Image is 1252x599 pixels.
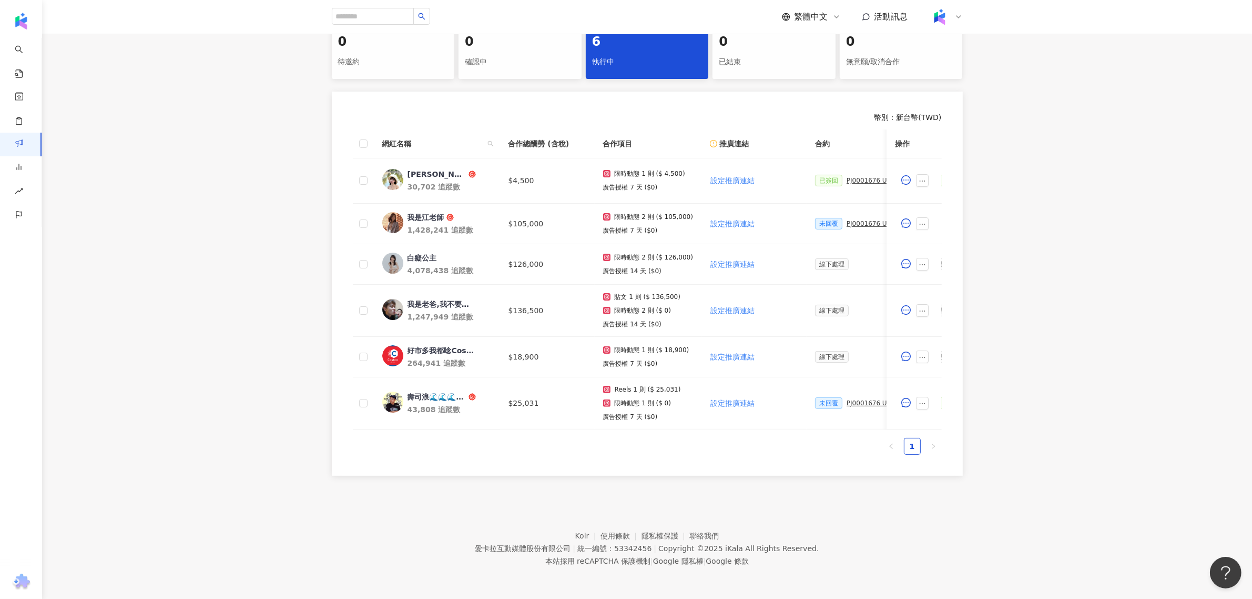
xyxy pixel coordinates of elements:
p: 限時動態 1 則 ($ 4,500) [615,170,685,177]
span: rise [15,181,23,204]
img: KOL Avatar [382,299,403,320]
button: right [925,438,942,455]
span: ellipsis [919,400,927,407]
a: 使用條款 [600,532,642,540]
span: message [902,398,911,407]
div: 1,428,241 追蹤數 [408,225,492,235]
a: 聯絡我們 [689,532,719,540]
span: ellipsis [919,354,927,361]
span: | [573,544,575,553]
p: Reels 1 則 ($ 25,031) [615,386,681,393]
div: 0 [465,33,575,51]
span: ellipsis [919,177,927,185]
div: 幣別 ： 新台幣 ( TWD ) [353,113,942,123]
th: 合約 [807,129,908,158]
td: $126,000 [500,244,595,285]
button: ellipsis [917,351,929,363]
span: 設定推廣連結 [710,399,755,407]
span: 活動訊息 [874,12,908,22]
span: search [418,13,425,20]
button: ellipsis [917,174,929,187]
span: 設定推廣連結 [710,306,755,315]
img: KOL Avatar [382,253,403,274]
button: 設定推廣連結 [710,300,755,321]
button: 設定推廣連結 [710,254,755,275]
div: Copyright © 2025 All Rights Reserved. [658,544,819,553]
span: | [650,557,653,565]
th: 勞報單 [908,129,975,158]
p: 廣告授權 14 天 ($0) [603,267,661,275]
span: 未回覆 [815,218,842,229]
p: 限時動態 2 則 ($ 126,000) [615,254,694,261]
a: Google 條款 [706,557,749,565]
button: 設定推廣連結 [710,170,755,191]
img: KOL Avatar [382,169,403,190]
span: ellipsis [919,307,927,315]
span: message [902,352,911,361]
div: 已結束 [719,53,829,71]
div: 待邀約 [338,53,449,71]
div: 0 [338,33,449,51]
button: 設定推廣連結 [710,346,755,367]
a: 1 [904,438,920,454]
img: logo icon [13,13,29,29]
span: 未回覆 [815,397,842,409]
p: 廣告授權 14 天 ($0) [603,321,661,328]
span: 設定推廣連結 [710,176,755,185]
a: 隱私權保護 [642,532,690,540]
span: message [902,305,911,315]
li: Next Page [925,438,942,455]
a: iKala [725,544,743,553]
img: Kolr%20app%20icon%20%281%29.png [930,7,950,27]
span: message [902,218,911,228]
img: KOL Avatar [382,212,403,233]
span: 線下處理 [815,351,849,363]
p: 限時動態 1 則 ($ 18,900) [615,346,689,354]
span: 繁體中文 [795,11,828,23]
span: 本站採用 reCAPTCHA 保護機制 [545,555,749,567]
button: ellipsis [917,304,929,317]
button: 設定推廣連結 [710,213,755,234]
div: PJ0001676 Uber Eats_Costco_202509_KOL&Buzz [847,177,899,184]
button: left [883,438,900,455]
li: Previous Page [883,438,900,455]
span: ellipsis [919,261,927,268]
div: 30,702 追蹤數 [408,182,492,192]
p: 限時動態 1 則 ($ 0) [615,400,671,407]
span: ellipsis [919,221,927,228]
td: $25,031 [500,377,595,430]
span: message [902,175,911,185]
th: 合作項目 [595,129,702,158]
span: 已簽回 [815,175,842,186]
img: chrome extension [11,574,32,591]
a: Kolr [575,532,600,540]
span: right [930,443,937,450]
div: 好市多我都唸Costco [408,345,476,356]
span: exclamation-circle [710,140,717,147]
iframe: Help Scout Beacon - Open [1210,557,1241,588]
a: search [15,38,36,79]
div: 統一編號：53342456 [577,544,652,553]
span: 線下處理 [815,258,849,270]
td: $4,500 [500,158,595,204]
li: 1 [904,438,921,455]
p: 廣告授權 7 天 ($0) [603,413,658,421]
a: Google 隱私權 [653,557,704,565]
div: 264,941 追蹤數 [408,358,492,368]
th: 合作總酬勞 (含稅) [500,129,595,158]
div: 43,808 追蹤數 [408,404,492,415]
span: 線下處理 [815,305,849,316]
img: KOL Avatar [382,392,403,413]
div: 0 [719,33,829,51]
span: 網紅名稱 [382,138,483,149]
p: 廣告授權 7 天 ($0) [603,360,658,367]
div: 4,078,438 追蹤數 [408,265,492,276]
span: 設定推廣連結 [710,219,755,228]
button: 設定推廣連結 [710,393,755,414]
button: ellipsis [917,397,929,410]
div: PJ0001676 Uber Eats_Costco_202509_KOL&Buzz [847,400,899,407]
div: [PERSON_NAME] [408,169,466,179]
div: 愛卡拉互動媒體股份有限公司 [475,544,571,553]
div: 執行中 [592,53,703,71]
span: left [888,443,894,450]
